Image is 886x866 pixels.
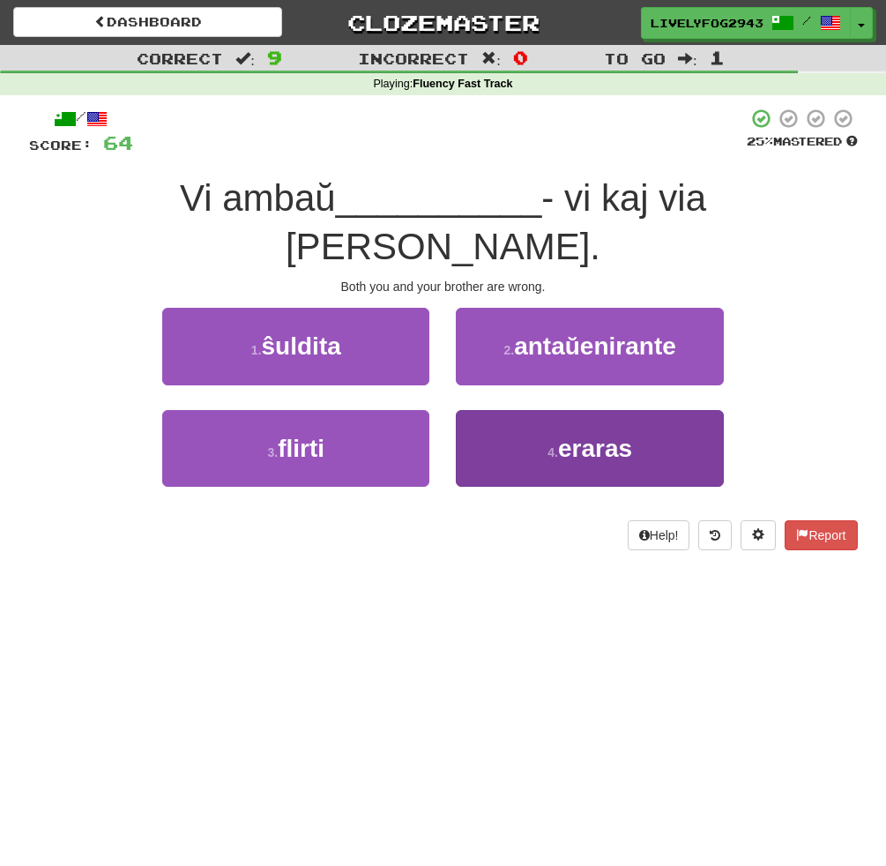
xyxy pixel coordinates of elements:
[267,47,282,68] span: 9
[802,14,811,26] span: /
[641,7,851,39] a: LivelyFog2943 /
[29,108,133,130] div: /
[29,278,858,295] div: Both you and your brother are wrong.
[514,332,676,360] span: antaŭenirante
[747,134,858,150] div: Mastered
[103,131,133,153] span: 64
[513,47,528,68] span: 0
[13,7,282,37] a: Dashboard
[137,49,223,67] span: Correct
[547,445,558,459] small: 4 .
[358,49,469,67] span: Incorrect
[336,177,542,219] span: __________
[481,51,501,66] span: :
[604,49,666,67] span: To go
[286,177,706,267] span: - vi kaj via [PERSON_NAME].
[456,410,723,487] button: 4.eraras
[180,177,336,219] span: Vi ambaŭ
[235,51,255,66] span: :
[262,332,341,360] span: ŝuldita
[456,308,723,384] button: 2.antaŭenirante
[251,343,262,357] small: 1 .
[747,134,773,148] span: 25 %
[651,15,763,31] span: LivelyFog2943
[278,435,324,462] span: flirti
[558,435,632,462] span: eraras
[710,47,725,68] span: 1
[29,138,93,153] span: Score:
[413,78,512,90] strong: Fluency Fast Track
[268,445,279,459] small: 3 .
[678,51,697,66] span: :
[628,520,690,550] button: Help!
[162,308,429,384] button: 1.ŝuldita
[162,410,429,487] button: 3.flirti
[504,343,515,357] small: 2 .
[309,7,577,38] a: Clozemaster
[698,520,732,550] button: Round history (alt+y)
[785,520,857,550] button: Report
